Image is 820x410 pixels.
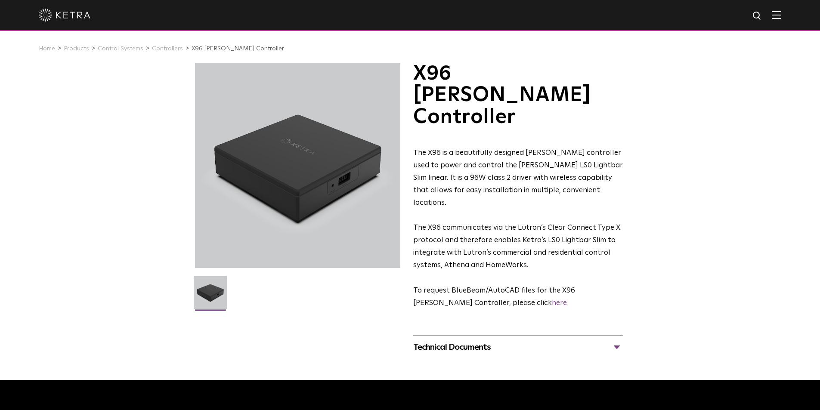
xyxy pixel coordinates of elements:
span: The X96 communicates via the Lutron’s Clear Connect Type X protocol and therefore enables Ketra’s... [413,224,620,269]
a: Home [39,46,55,52]
span: ​To request BlueBeam/AutoCAD files for the X96 [PERSON_NAME] Controller, please click [413,287,575,307]
h1: X96 [PERSON_NAME] Controller [413,63,623,128]
a: Products [64,46,89,52]
img: Hamburger%20Nav.svg [772,11,781,19]
img: search icon [752,11,763,22]
span: The X96 is a beautifully designed [PERSON_NAME] controller used to power and control the [PERSON_... [413,149,623,207]
div: Technical Documents [413,340,623,354]
a: X96 [PERSON_NAME] Controller [192,46,284,52]
a: here [552,299,567,307]
a: Control Systems [98,46,143,52]
a: Controllers [152,46,183,52]
img: X96-Controller-2021-Web-Square [194,276,227,315]
img: ketra-logo-2019-white [39,9,90,22]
